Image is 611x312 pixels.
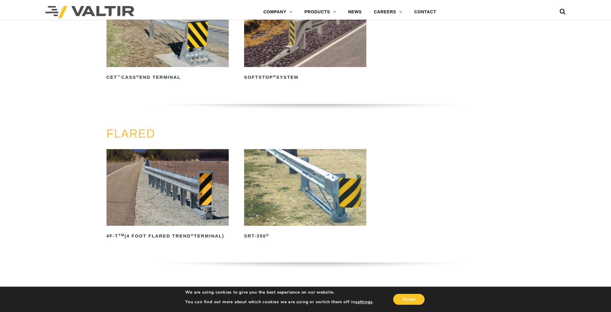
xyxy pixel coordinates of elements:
[107,149,229,240] a: 4F-TTM(4 Foot Flared TREND®Terminal)
[355,299,372,305] button: settings
[393,294,425,305] button: Accept
[342,6,368,18] a: NEWS
[368,6,408,18] a: CAREERS
[118,233,124,237] sup: TM
[107,127,155,140] a: FLARED
[266,233,269,237] sup: ®
[107,231,229,241] h2: 4F-T (4 Foot Flared TREND Terminal)
[45,6,134,18] img: Valtir
[244,231,367,241] h2: SRT-350
[185,299,374,305] p: You can find out more about which cookies we are using or switch them off in .
[136,75,139,78] sup: ®
[191,233,194,237] sup: ®
[257,6,298,18] a: COMPANY
[117,75,121,78] sup: ™
[244,72,367,82] h2: SoftStop System
[408,6,442,18] a: CONTACT
[273,75,276,78] sup: ®
[185,290,374,295] p: We are using cookies to give you the best experience on our website.
[298,6,342,18] a: PRODUCTS
[244,149,367,240] a: SRT-350®
[107,72,229,82] h2: CET CASS End Terminal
